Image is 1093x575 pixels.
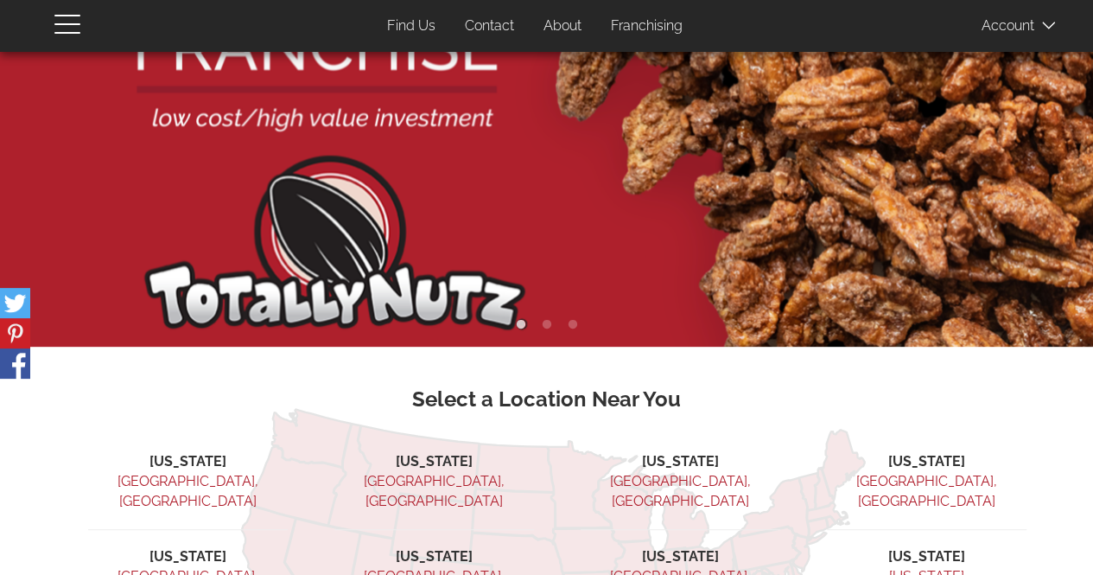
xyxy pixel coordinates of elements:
a: [GEOGRAPHIC_DATA], [GEOGRAPHIC_DATA] [610,473,751,509]
button: 3 of 3 [564,316,581,334]
a: Franchising [598,10,696,43]
button: 1 of 3 [512,316,530,334]
button: 2 of 3 [538,316,556,334]
a: Contact [452,10,527,43]
li: [US_STATE] [581,452,780,472]
li: [US_STATE] [334,452,534,472]
li: [US_STATE] [88,452,288,472]
li: [US_STATE] [581,547,780,567]
li: [US_STATE] [88,547,288,567]
h3: Select a Location Near You [67,388,1026,411]
a: [GEOGRAPHIC_DATA], [GEOGRAPHIC_DATA] [118,473,258,509]
a: [GEOGRAPHIC_DATA], [GEOGRAPHIC_DATA] [364,473,505,509]
li: [US_STATE] [827,547,1026,567]
li: [US_STATE] [334,547,534,567]
li: [US_STATE] [827,452,1026,472]
a: [GEOGRAPHIC_DATA], [GEOGRAPHIC_DATA] [856,473,997,509]
a: About [531,10,594,43]
a: Find Us [374,10,448,43]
